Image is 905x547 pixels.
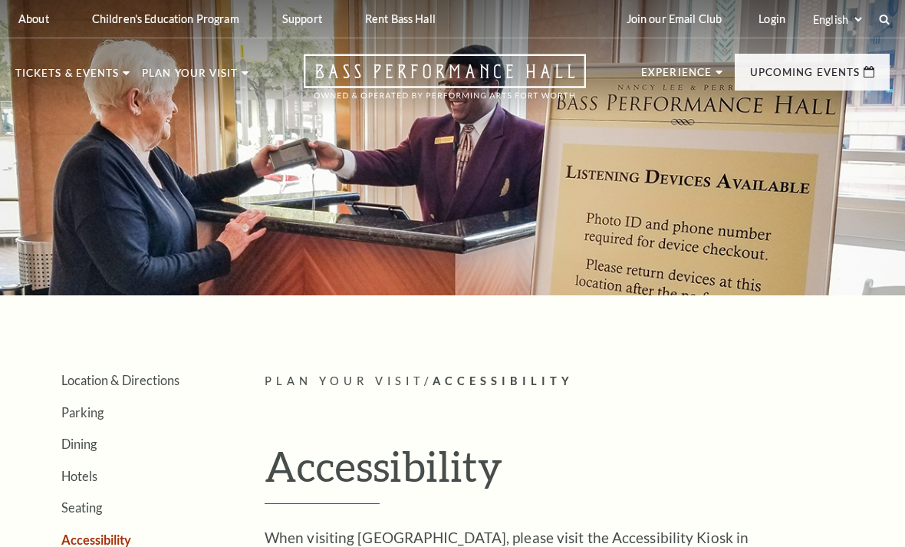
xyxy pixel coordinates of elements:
[282,12,322,25] p: Support
[15,68,119,87] p: Tickets & Events
[61,405,104,420] a: Parking
[142,68,238,87] p: Plan Your Visit
[61,500,102,515] a: Seating
[61,532,131,547] a: Accessibility
[92,12,239,25] p: Children's Education Program
[750,68,860,86] p: Upcoming Events
[18,12,49,25] p: About
[433,374,574,387] span: Accessibility
[61,469,97,483] a: Hotels
[641,68,712,86] p: Experience
[265,372,890,391] p: /
[265,374,424,387] span: Plan Your Visit
[61,437,97,451] a: Dining
[265,441,890,504] h1: Accessibility
[365,12,436,25] p: Rent Bass Hall
[61,373,179,387] a: Location & Directions
[810,12,864,27] select: Select:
